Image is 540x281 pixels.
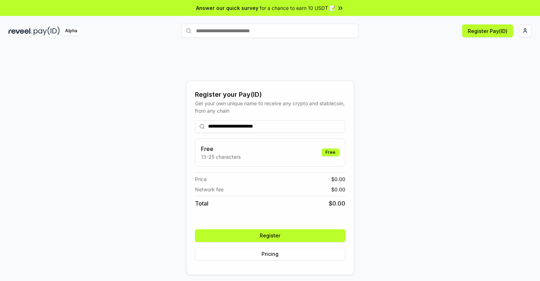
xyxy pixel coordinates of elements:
[462,24,513,37] button: Register Pay(ID)
[331,186,345,193] span: $ 0.00
[195,100,345,114] div: Get your own unique name to receive any crypto and stablecoin, from any chain
[196,4,258,12] span: Answer our quick survey
[195,199,208,208] span: Total
[329,199,345,208] span: $ 0.00
[8,27,32,35] img: reveel_dark
[34,27,60,35] img: pay_id
[61,27,81,35] div: Alpha
[195,186,224,193] span: Network fee
[195,90,345,100] div: Register your Pay(ID)
[195,229,345,242] button: Register
[195,175,207,183] span: Price
[331,175,345,183] span: $ 0.00
[322,148,339,156] div: Free
[195,248,345,260] button: Pricing
[260,4,335,12] span: for a chance to earn 10 USDT 📝
[201,145,241,153] h3: Free
[201,153,241,161] p: 13-25 characters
